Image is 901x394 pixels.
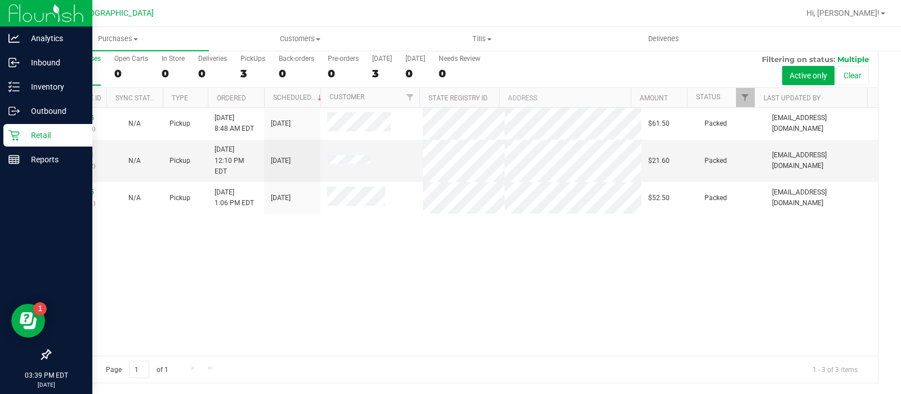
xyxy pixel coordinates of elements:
[20,32,87,45] p: Analytics
[372,55,392,63] div: [DATE]
[764,94,820,102] a: Last Updated By
[172,94,188,102] a: Type
[762,55,835,64] span: Filtering on status:
[128,118,141,129] button: N/A
[27,27,209,51] a: Purchases
[115,94,159,102] a: Sync Status
[128,157,141,165] span: Not Applicable
[804,361,867,378] span: 1 - 3 of 3 items
[114,55,148,63] div: Open Carts
[8,130,20,141] inline-svg: Retail
[391,27,573,51] a: Tills
[215,187,254,209] span: [DATE] 1:06 PM EDT
[198,55,227,63] div: Deliveries
[170,193,190,203] span: Pickup
[128,193,141,203] button: N/A
[217,94,246,102] a: Ordered
[128,194,141,202] span: Not Applicable
[279,67,314,80] div: 0
[209,34,390,44] span: Customers
[5,370,87,380] p: 03:39 PM EDT
[162,67,185,80] div: 0
[372,67,392,80] div: 3
[648,156,670,166] span: $21.60
[648,193,670,203] span: $52.50
[328,67,359,80] div: 0
[96,361,177,378] span: Page of 1
[8,105,20,117] inline-svg: Outbound
[170,118,190,129] span: Pickup
[8,33,20,44] inline-svg: Analytics
[405,67,425,80] div: 0
[271,156,291,166] span: [DATE]
[8,81,20,92] inline-svg: Inventory
[499,88,631,108] th: Address
[772,150,871,171] span: [EMAIL_ADDRESS][DOMAIN_NAME]
[128,119,141,127] span: Not Applicable
[640,94,668,102] a: Amount
[77,8,154,18] span: [GEOGRAPHIC_DATA]
[20,56,87,69] p: Inbound
[209,27,391,51] a: Customers
[279,55,314,63] div: Back-orders
[704,118,727,129] span: Packed
[782,66,835,85] button: Active only
[648,118,670,129] span: $61.50
[215,144,257,177] span: [DATE] 12:10 PM EDT
[198,67,227,80] div: 0
[8,57,20,68] inline-svg: Inbound
[806,8,880,17] span: Hi, [PERSON_NAME]!
[836,66,869,85] button: Clear
[215,113,254,134] span: [DATE] 8:48 AM EDT
[704,156,727,166] span: Packed
[328,55,359,63] div: Pre-orders
[20,129,87,142] p: Retail
[329,93,364,101] a: Customer
[20,104,87,118] p: Outbound
[240,55,265,63] div: PickUps
[696,93,720,101] a: Status
[240,67,265,80] div: 3
[162,55,185,63] div: In Store
[8,154,20,165] inline-svg: Reports
[11,304,45,338] iframe: Resource center
[439,67,480,80] div: 0
[736,88,755,107] a: Filter
[573,27,755,51] a: Deliveries
[704,193,727,203] span: Packed
[439,55,480,63] div: Needs Review
[401,88,420,107] a: Filter
[114,67,148,80] div: 0
[20,80,87,94] p: Inventory
[170,156,190,166] span: Pickup
[27,34,209,44] span: Purchases
[129,361,149,378] input: 1
[772,187,871,209] span: [EMAIL_ADDRESS][DOMAIN_NAME]
[128,156,141,166] button: N/A
[405,55,425,63] div: [DATE]
[391,34,572,44] span: Tills
[271,193,291,203] span: [DATE]
[772,113,871,134] span: [EMAIL_ADDRESS][DOMAIN_NAME]
[20,153,87,166] p: Reports
[429,94,488,102] a: State Registry ID
[33,302,47,316] iframe: Resource center unread badge
[5,380,87,389] p: [DATE]
[633,34,694,44] span: Deliveries
[271,118,291,129] span: [DATE]
[273,94,324,101] a: Scheduled
[837,55,869,64] span: Multiple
